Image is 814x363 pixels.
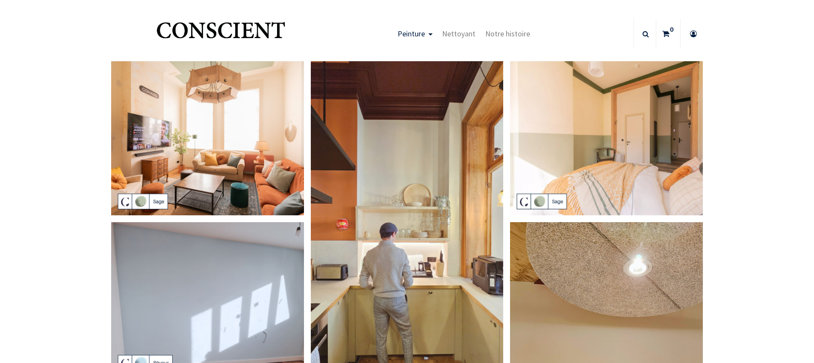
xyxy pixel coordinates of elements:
[656,19,680,49] a: 0
[111,61,304,216] img: peinture vert sauge
[485,29,530,39] span: Notre histoire
[668,25,676,34] sup: 0
[442,29,475,39] span: Nettoyant
[155,17,287,51] img: Conscient
[155,17,287,51] a: Logo of Conscient
[392,19,437,49] a: Peinture
[398,29,425,39] span: Peinture
[510,61,703,216] img: peinture vert sauge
